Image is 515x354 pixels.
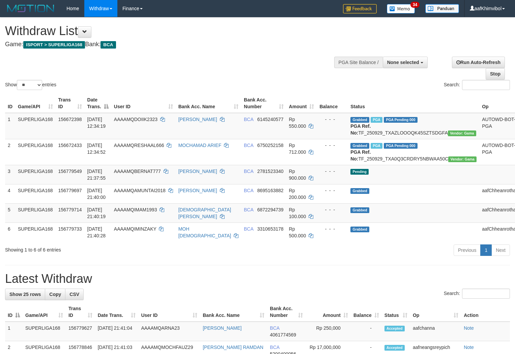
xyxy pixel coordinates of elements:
td: SUPERLIGA168 [15,113,56,139]
span: 156779697 [58,188,82,193]
span: AAAAMQAMUNTAI2018 [114,188,166,193]
td: SUPERLIGA168 [15,223,56,242]
input: Search: [462,80,510,90]
label: Search: [444,80,510,90]
a: Previous [454,244,481,256]
span: Grabbed [350,117,369,123]
td: 156779627 [66,322,95,341]
th: ID: activate to sort column descending [5,302,23,322]
span: [DATE] 21:40:28 [87,226,106,238]
span: BCA [101,41,116,49]
span: BCA [244,226,253,232]
td: 2 [5,139,15,165]
th: Trans ID: activate to sort column ascending [56,94,85,113]
td: SUPERLIGA168 [15,203,56,223]
label: Show entries [5,80,56,90]
td: 3 [5,165,15,184]
a: [PERSON_NAME] [203,325,241,331]
a: Stop [486,68,505,80]
span: Accepted [384,326,405,331]
th: Status: activate to sort column ascending [382,302,410,322]
span: Copy 3310653178 to clipboard [257,226,284,232]
span: [DATE] 21:40:00 [87,188,106,200]
div: - - - [319,187,345,194]
span: 156672398 [58,117,82,122]
span: [DATE] 21:40:19 [87,207,106,219]
span: AAAAMQIMINZAKY [114,226,156,232]
a: Note [464,325,474,331]
h4: Game: Bank: [5,41,337,48]
span: Marked by aafsoycanthlai [371,117,382,123]
a: [PERSON_NAME] [178,117,217,122]
img: Button%20Memo.svg [387,4,415,13]
td: 5 [5,203,15,223]
span: Grabbed [350,188,369,194]
a: Copy [45,289,65,300]
span: PGA Pending [384,117,418,123]
a: MOCHAMAD ARIEF [178,143,222,148]
td: TF_250929_TXAZLOOOQK45SZTSDGFA [348,113,479,139]
span: Marked by aafsoycanthlai [371,143,382,149]
th: Amount: activate to sort column ascending [286,94,317,113]
td: - [351,322,382,341]
b: PGA Ref. No: [350,149,371,161]
img: MOTION_logo.png [5,3,56,13]
a: Note [464,345,474,350]
input: Search: [462,289,510,299]
td: 6 [5,223,15,242]
th: Trans ID: activate to sort column ascending [66,302,95,322]
a: 1 [480,244,492,256]
span: Show 25 rows [9,292,41,297]
span: BCA [244,117,253,122]
span: AAAAMQBERNAT777 [114,169,161,174]
td: SUPERLIGA168 [15,139,56,165]
span: Grabbed [350,227,369,232]
span: Copy [49,292,61,297]
a: [PERSON_NAME] RAMDAN [203,345,263,350]
span: Vendor URL: https://trx31.1velocity.biz [448,130,476,136]
th: Amount: activate to sort column ascending [306,302,351,322]
th: ID [5,94,15,113]
img: panduan.png [425,4,459,13]
span: AAAAMQDOIIK2323 [114,117,158,122]
th: Bank Acc. Number: activate to sort column ascending [267,302,306,322]
td: aafchanna [410,322,461,341]
div: Showing 1 to 6 of 6 entries [5,244,209,253]
div: - - - [319,168,345,175]
span: Copy 6872294739 to clipboard [257,207,284,212]
td: [DATE] 21:41:04 [95,322,139,341]
a: Show 25 rows [5,289,45,300]
span: AAAAMQRESHAAL666 [114,143,164,148]
span: Copy 6750252158 to clipboard [257,143,284,148]
a: CSV [65,289,84,300]
span: 156779733 [58,226,82,232]
span: AAAAMQIMAM1993 [114,207,157,212]
div: - - - [319,116,345,123]
th: Bank Acc. Name: activate to sort column ascending [200,302,267,322]
span: Rp 900.000 [289,169,306,181]
button: None selected [383,57,428,68]
span: Copy 6145240577 to clipboard [257,117,284,122]
span: CSV [69,292,79,297]
span: Rp 100.000 [289,207,306,219]
span: Rp 712.000 [289,143,306,155]
span: BCA [270,325,279,331]
h1: Withdraw List [5,24,337,38]
div: PGA Site Balance / [334,57,383,68]
a: Run Auto-Refresh [452,57,505,68]
div: - - - [319,226,345,232]
h1: Latest Withdraw [5,272,510,286]
span: BCA [244,169,253,174]
span: 156672433 [58,143,82,148]
span: [DATE] 12:34:19 [87,117,106,129]
th: Action [461,302,510,322]
th: Date Trans.: activate to sort column descending [85,94,111,113]
td: SUPERLIGA168 [15,184,56,203]
select: Showentries [17,80,42,90]
span: BCA [270,345,279,350]
span: BCA [244,188,253,193]
span: Grabbed [350,207,369,213]
td: 1 [5,113,15,139]
span: [DATE] 21:37:55 [87,169,106,181]
td: TF_250929_TXA0Q3CRDRY5NBWAA50C [348,139,479,165]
